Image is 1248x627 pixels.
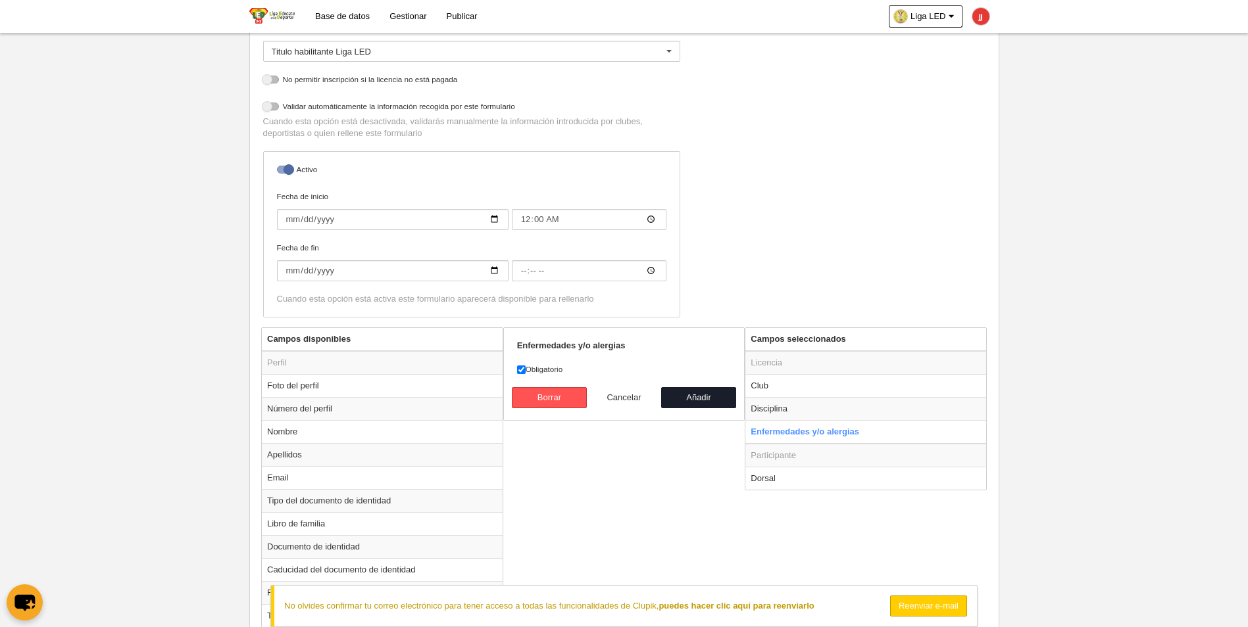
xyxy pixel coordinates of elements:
[745,351,986,375] td: Licencia
[262,581,503,604] td: Frontal del documento de identidad
[262,512,503,535] td: Libro de familia
[745,328,986,351] th: Campos seleccionados
[262,374,503,397] td: Foto del perfil
[972,8,989,25] img: c2l6ZT0zMHgzMCZmcz05JnRleHQ9SkomYmc9ZTUzOTM1.png
[745,467,986,490] td: Dorsal
[745,374,986,397] td: Club
[262,535,503,558] td: Documento de identidad
[889,5,962,28] a: Liga LED
[512,387,587,408] button: Borrar
[7,584,43,620] button: chat-button
[262,443,503,466] td: Apellidos
[262,397,503,420] td: Número del perfil
[277,242,666,281] label: Fecha de fin
[745,397,986,420] td: Disciplina
[262,328,503,351] th: Campos disponibles
[517,365,526,374] input: Obligatorio
[262,351,503,375] td: Perfil
[277,209,509,230] input: Fecha de inicio
[894,10,907,23] img: Oa3ElrZntIAI.30x30.jpg
[517,340,626,350] strong: Enfermedades y/o alergias
[277,260,509,281] input: Fecha de fin
[277,164,666,179] label: Activo
[262,489,503,512] td: Tipo del documento de identidad
[745,444,986,467] td: Participante
[911,10,945,23] span: Liga LED
[272,47,371,57] span: Titulo habilitante Liga LED
[262,420,503,443] td: Nombre
[661,387,736,408] button: Añadir
[277,191,666,230] label: Fecha de inicio
[277,293,666,305] div: Cuando esta opción está activa este formulario aparecerá disponible para rellenarlo
[263,101,680,116] label: Validar automáticamente la información recogida por este formulario
[262,466,503,489] td: Email
[587,387,662,408] button: Cancelar
[249,8,295,24] img: Liga LED
[263,116,680,139] p: Cuando esta opción está desactivada, validarás manualmente la información introducida por clubes,...
[745,420,986,444] td: Enfermedades y/o alergias
[517,363,732,375] label: Obligatorio
[263,74,680,89] label: No permitir inscripción si la licencia no está pagada
[512,260,666,281] input: Fecha de fin
[262,558,503,581] td: Caducidad del documento de identidad
[512,209,666,230] input: Fecha de inicio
